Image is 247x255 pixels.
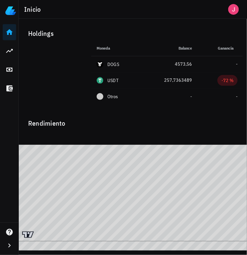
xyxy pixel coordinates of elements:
[228,4,239,15] div: avatar
[107,61,119,68] div: DOGS
[24,4,44,15] h1: Inicio
[190,93,192,100] span: -
[107,93,118,100] span: Otros
[146,61,192,68] div: 4573,56
[218,46,238,51] span: Ganancia
[221,77,234,84] div: -72 %
[107,77,118,84] div: USDT
[5,5,16,16] img: LedgiFi
[22,232,34,238] a: Charting by TradingView
[146,77,192,84] div: 257,7363489
[23,113,243,129] div: Rendimiento
[140,40,197,56] th: Balance
[97,77,103,84] div: USDT-icon
[236,93,238,100] span: -
[23,23,243,44] div: Holdings
[97,61,103,68] div: DOGS-icon
[91,40,140,56] th: Moneda
[236,61,238,67] span: -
